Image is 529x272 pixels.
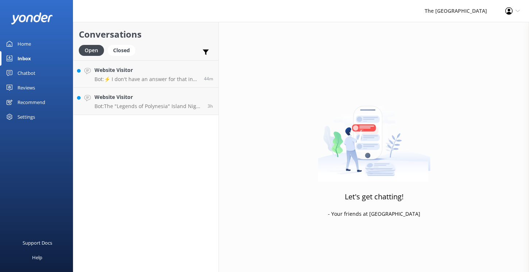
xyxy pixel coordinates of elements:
[79,45,104,56] div: Open
[73,88,219,115] a: Website VisitorBot:The "Legends of Polynesia" Island Night Umu Feast and Drum Dance Show costs $N...
[18,95,45,110] div: Recommend
[23,235,52,250] div: Support Docs
[18,80,35,95] div: Reviews
[79,27,213,41] h2: Conversations
[208,103,213,109] span: Oct 10 2025 10:55pm (UTC -10:00) Pacific/Honolulu
[32,250,42,265] div: Help
[345,191,403,203] h3: Let's get chatting!
[73,60,219,88] a: Website VisitorBot:⚡ I don't have an answer for that in my knowledge base. Please try and rephras...
[204,76,213,82] span: Oct 11 2025 01:18am (UTC -10:00) Pacific/Honolulu
[94,93,202,101] h4: Website Visitor
[11,12,53,24] img: yonder-white-logo.png
[108,46,139,54] a: Closed
[94,66,198,74] h4: Website Visitor
[318,91,430,182] img: artwork of a man stealing a conversation from at giant smartphone
[18,66,35,80] div: Chatbot
[18,51,31,66] div: Inbox
[79,46,108,54] a: Open
[94,103,202,110] p: Bot: The "Legends of Polynesia" Island Night Umu Feast and Drum Dance Show costs $NZ 99 per adult...
[108,45,135,56] div: Closed
[18,37,31,51] div: Home
[94,76,198,83] p: Bot: ⚡ I don't have an answer for that in my knowledge base. Please try and rephrase your questio...
[328,210,420,218] p: - Your friends at [GEOGRAPHIC_DATA]
[18,110,35,124] div: Settings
